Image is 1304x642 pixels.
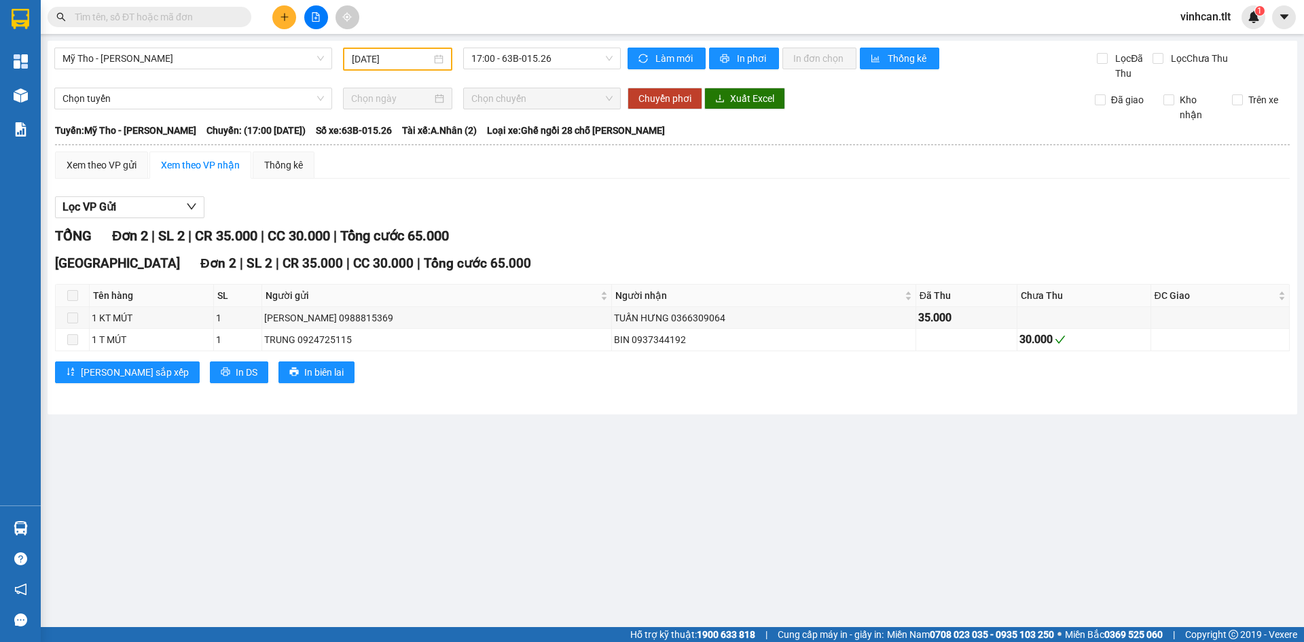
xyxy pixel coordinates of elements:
b: Tuyến: Mỹ Tho - [PERSON_NAME] [55,125,196,136]
span: Chọn tuyến [62,88,324,109]
span: Xuất Excel [730,91,774,106]
th: Tên hàng [90,285,214,307]
span: Người nhận [615,288,901,303]
span: Mỹ Tho - Hồ Chí Minh [62,48,324,69]
sup: 1 [1255,6,1265,16]
div: TUẤN HƯNG 0366309064 [614,310,913,325]
div: 35.000 [918,309,1015,326]
span: message [14,613,27,626]
span: Đã giao [1106,92,1149,107]
button: printerIn biên lai [278,361,355,383]
input: Chọn ngày [351,91,432,106]
img: warehouse-icon [14,88,28,103]
span: ⚪️ [1057,632,1062,637]
span: check [1055,334,1066,345]
span: In DS [236,365,257,380]
strong: 1900 633 818 [697,629,755,640]
div: 1 T MÚT [92,332,211,347]
span: Hỗ trợ kỹ thuật: [630,627,755,642]
span: Loại xe: Ghế ngồi 28 chỗ [PERSON_NAME] [487,123,665,138]
span: notification [14,583,27,596]
th: SL [214,285,262,307]
span: Làm mới [655,51,695,66]
span: caret-down [1278,11,1290,23]
span: [GEOGRAPHIC_DATA] [55,255,180,271]
div: Thống kê [264,158,303,173]
button: Chuyển phơi [628,88,702,109]
span: | [1173,627,1175,642]
strong: 0708 023 035 - 0935 103 250 [930,629,1054,640]
div: 1 KT MÚT [92,310,211,325]
th: Đã Thu [916,285,1017,307]
span: printer [221,367,230,378]
img: dashboard-icon [14,54,28,69]
span: search [56,12,66,22]
span: CR 35.000 [195,228,257,244]
div: 1 [216,332,259,347]
button: Lọc VP Gửi [55,196,204,218]
div: Xem theo VP nhận [161,158,240,173]
span: | [417,255,420,271]
div: [PERSON_NAME] 0988815369 [264,310,610,325]
span: SL 2 [158,228,185,244]
button: plus [272,5,296,29]
button: printerIn phơi [709,48,779,69]
div: TRUNG 0924725115 [264,332,610,347]
span: file-add [311,12,321,22]
span: sort-ascending [66,367,75,378]
span: printer [289,367,299,378]
span: CC 30.000 [268,228,330,244]
span: | [151,228,155,244]
img: warehouse-icon [14,521,28,535]
span: sync [638,54,650,65]
div: 1 [216,310,259,325]
span: Lọc Đã Thu [1110,51,1152,81]
span: Thống kê [888,51,928,66]
span: Chọn chuyến [471,88,613,109]
span: TỔNG [55,228,92,244]
span: Người gửi [266,288,598,303]
span: Đơn 2 [112,228,148,244]
span: | [765,627,767,642]
button: In đơn chọn [782,48,856,69]
img: solution-icon [14,122,28,137]
span: Kho nhận [1174,92,1222,122]
span: Lọc VP Gửi [62,198,116,215]
span: | [333,228,337,244]
span: SL 2 [247,255,272,271]
div: Xem theo VP gửi [67,158,137,173]
img: icon-new-feature [1248,11,1260,23]
span: [PERSON_NAME] sắp xếp [81,365,189,380]
span: | [188,228,192,244]
span: In biên lai [304,365,344,380]
button: bar-chartThống kê [860,48,939,69]
span: Miền Nam [887,627,1054,642]
span: download [715,94,725,105]
button: aim [336,5,359,29]
span: CC 30.000 [353,255,414,271]
button: sort-ascending[PERSON_NAME] sắp xếp [55,361,200,383]
span: | [240,255,243,271]
span: bar-chart [871,54,882,65]
span: Miền Bắc [1065,627,1163,642]
span: Tài xế: A.Nhân (2) [402,123,477,138]
img: logo-vxr [12,9,29,29]
span: Tổng cước 65.000 [340,228,449,244]
span: copyright [1229,630,1238,639]
button: caret-down [1272,5,1296,29]
span: | [261,228,264,244]
span: Số xe: 63B-015.26 [316,123,392,138]
span: In phơi [737,51,768,66]
span: printer [720,54,731,65]
span: plus [280,12,289,22]
div: 30.000 [1019,331,1148,348]
input: Tìm tên, số ĐT hoặc mã đơn [75,10,235,24]
span: 17:00 - 63B-015.26 [471,48,613,69]
span: Lọc Chưa Thu [1165,51,1230,66]
span: down [186,201,197,212]
span: Chuyến: (17:00 [DATE]) [206,123,306,138]
span: aim [342,12,352,22]
button: file-add [304,5,328,29]
span: 1 [1257,6,1262,16]
span: Trên xe [1243,92,1284,107]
